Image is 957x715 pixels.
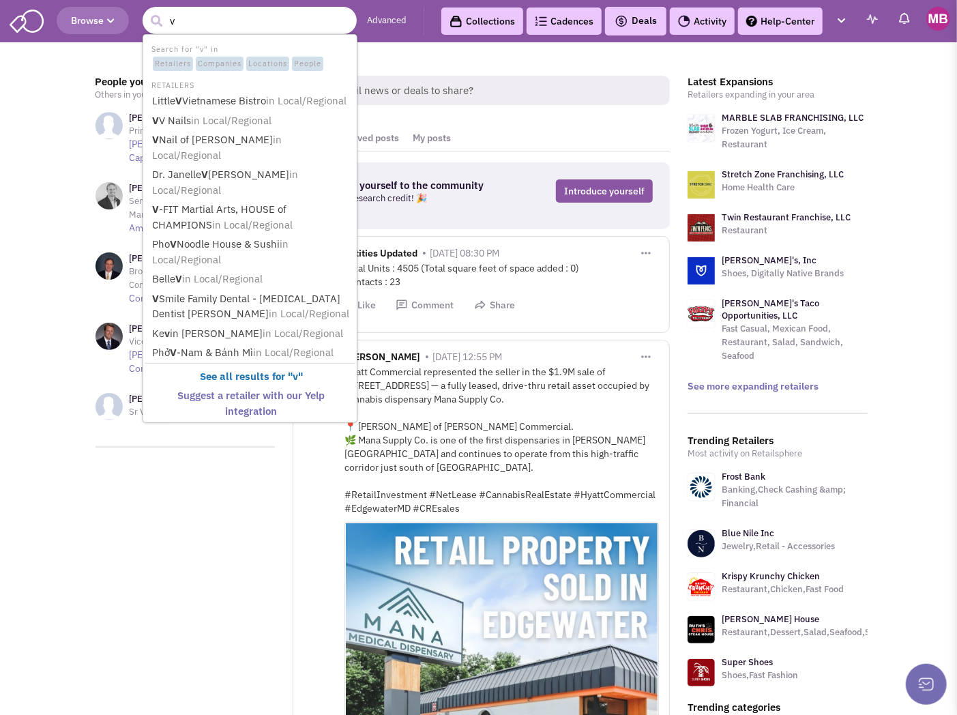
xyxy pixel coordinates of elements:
a: Advanced [367,14,407,27]
span: Browse [71,14,115,27]
a: Introduce yourself [556,179,653,203]
b: V [201,168,208,181]
b: V [152,114,159,127]
h3: [PERSON_NAME] [130,182,276,194]
a: [PERSON_NAME]'s, Inc [722,254,816,266]
p: Home Health Care [722,181,844,194]
img: Mitch Bowers [926,7,950,31]
span: in Local/Regional [212,218,293,231]
span: in Local/Regional [191,114,271,127]
a: Stretch Zone Franchising, LLC [722,169,844,180]
h3: [PERSON_NAME] [130,393,263,405]
img: SmartAdmin [10,7,44,33]
a: See more expanding retailers [688,380,819,392]
span: in Local/Regional [263,327,343,340]
img: NoImageAvailable1.jpg [95,393,123,420]
input: Search [143,7,357,34]
p: Restaurant,Dessert,Salad,Seafood,Soup,Steakhouse [722,626,937,639]
a: Krispy Krunchy Chicken [722,570,820,582]
button: Like [344,299,376,312]
h3: [PERSON_NAME] [130,112,276,124]
b: See all results for " " [200,370,303,383]
span: Retail news or deals to share? [324,76,670,105]
h3: [PERSON_NAME] [130,252,276,265]
a: Twin Restaurant Franchise, LLC [722,211,851,223]
img: logo [688,214,715,242]
a: BelleVin Local/Regional [148,270,355,289]
b: Suggest a retailer with our Yelp integration [178,389,325,418]
a: V-FIT Martial Arts, HOUSE of CHAMPIONSin Local/Regional [148,201,355,234]
span: Broker/Partner at RJL Real Estate Consultants, LLC at [130,265,265,291]
span: Companies [196,57,244,72]
img: icon-collection-lavender-black.svg [450,15,462,28]
span: Deals [615,14,657,27]
p: Banking,Check Cashing &amp; Financial [722,483,868,510]
button: Deals [610,12,661,30]
a: VNail of [PERSON_NAME]in Local/Regional [148,131,355,164]
b: V [152,203,159,216]
img: help.png [746,16,757,27]
b: v [164,327,170,340]
p: Retailers expanding in your area [688,88,868,102]
li: RETAILERS [145,77,355,91]
a: [PERSON_NAME] National Companies, LP [130,349,241,375]
p: Restaurant [722,224,851,237]
span: Senior Vice President - Capital Markets and Investor Relations at [130,195,263,220]
img: logo [688,171,715,199]
span: People [292,57,323,72]
p: Restaurant,Chicken,Fast Food [722,583,844,596]
b: V [175,272,182,285]
a: LittleVVietnamese Bistroin Local/Regional [148,92,355,111]
a: Cadences [527,8,602,35]
p: Get a free research credit! 🎉 [310,192,503,205]
a: Collections [441,8,523,35]
span: Entities Updated [344,247,417,263]
span: in Local/Regional [266,94,347,107]
a: PhởV-Nam & Bánh Mìin Local/Regional [148,344,355,362]
img: logo [688,300,715,327]
a: [PERSON_NAME] House [722,613,819,625]
div: Total Units : 4505 (Total square feet of space added : 0) Contacts : 23 [344,261,659,289]
b: v [293,370,298,383]
b: V [152,292,159,305]
span: Retailers [153,57,193,72]
span: Principal, Asset Management at [130,125,256,136]
a: American Campus Communities [130,222,267,234]
div: Hyatt Commercial represented the seller in the $1.9M sale of [STREET_ADDRESS] — a fully leased, d... [344,365,659,515]
img: Activity.png [678,15,690,27]
img: www.frostbank.com [688,473,715,501]
a: PhoVNoodle House & Sushiin Local/Regional [148,235,355,269]
a: Suggest a retailer with our Yelp integration [148,387,355,420]
p: Shoes,Fast Fashion [722,669,798,682]
a: Blue Nile Inc [722,527,774,539]
span: in Local/Regional [152,237,289,266]
img: logo [688,257,715,284]
li: Search for "v" in [145,41,355,72]
a: See all results for "v" [148,368,355,386]
a: [PERSON_NAME]'s Taco Opportunities, LLC [722,297,819,321]
h3: People you may know [95,76,276,88]
h3: Latest Expansions [688,76,868,88]
a: Dr. JanelleV[PERSON_NAME]in Local/Regional [148,166,355,199]
a: Help-Center [738,8,823,35]
span: Vice President - Real Estate at [130,336,250,347]
a: Saved posts [339,126,406,151]
span: [PERSON_NAME] [344,351,420,366]
p: Shoes, Digitally Native Brands [722,267,844,280]
span: [DATE] 08:30 PM [430,247,499,259]
a: RJL Real Estate Consultants [130,278,275,304]
span: [DATE] 12:55 PM [432,351,502,363]
p: Most activity on Retailsphere [688,447,868,461]
b: V [152,133,159,146]
a: VV Nailsin Local/Regional [148,112,355,130]
b: V [170,346,177,359]
a: [PERSON_NAME] Real Estate Capital LLC [130,138,253,164]
img: icon-deals.svg [615,13,628,29]
p: Jewelry,Retail - Accessories [722,540,835,553]
h3: Introduce yourself to the community [310,179,503,192]
span: Sr Vice President at [130,406,208,418]
img: NoImageAvailable1.jpg [95,112,123,139]
b: V [175,94,182,107]
a: Frost Bank [722,471,765,482]
img: logo [688,115,715,142]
